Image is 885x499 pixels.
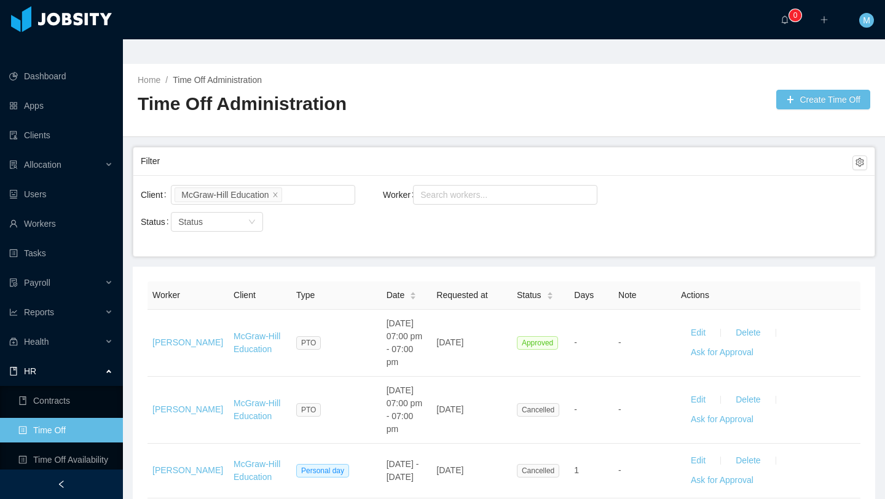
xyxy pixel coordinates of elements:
a: [PERSON_NAME] [152,404,223,414]
i: icon: caret-up [410,290,417,294]
span: HR [24,366,36,376]
span: Note [618,290,637,300]
li: McGraw-Hill Education [175,187,281,202]
i: icon: close [272,191,278,198]
div: Sort [409,290,417,299]
span: Status [178,217,203,227]
span: Health [24,337,49,347]
span: [DATE] [436,404,463,414]
span: Status [517,289,541,302]
button: Ask for Approval [681,343,763,363]
span: [DATE] [436,465,463,475]
span: [DATE] - [DATE] [387,459,419,482]
a: Time Off Administration [173,75,262,85]
span: Approved [517,336,558,350]
span: / [165,75,168,85]
span: Allocation [24,160,61,170]
span: Personal day [296,464,349,477]
a: icon: profileTime Off [18,418,113,442]
span: PTO [296,403,321,417]
span: Cancelled [517,403,559,417]
span: 1 [574,465,579,475]
a: [PERSON_NAME] [152,465,223,475]
span: Type [296,290,315,300]
i: icon: file-protect [9,278,18,287]
span: [DATE] 07:00 pm - 07:00 pm [387,385,422,434]
span: - [618,465,621,475]
a: icon: appstoreApps [9,93,113,118]
button: Delete [726,390,770,410]
i: icon: down [248,218,256,227]
a: McGraw-Hill Education [234,459,280,482]
i: icon: left [57,480,66,489]
span: - [618,404,621,414]
button: icon: plusCreate Time Off [776,90,870,109]
a: icon: userWorkers [9,211,113,236]
a: McGraw-Hill Education [234,398,280,421]
a: Home [138,75,160,85]
span: Date [387,289,405,302]
a: icon: profileTasks [9,241,113,265]
div: Search workers... [420,189,579,201]
i: icon: caret-up [546,290,553,294]
i: icon: line-chart [9,308,18,316]
span: Payroll [24,278,50,288]
a: [PERSON_NAME] [152,337,223,347]
button: Edit [681,451,715,471]
button: Ask for Approval [681,471,763,490]
button: Edit [681,390,715,410]
i: icon: caret-down [410,295,417,299]
span: PTO [296,336,321,350]
h2: Time Off Administration [138,92,504,117]
span: - [574,337,577,347]
span: Requested at [436,290,487,300]
button: icon: setting [852,155,867,170]
a: icon: auditClients [9,123,113,147]
label: Worker [383,190,419,200]
input: Worker [417,187,423,202]
button: Delete [726,323,770,343]
button: Delete [726,451,770,471]
span: Client [234,290,256,300]
span: - [618,337,621,347]
i: icon: caret-down [546,295,553,299]
span: - [574,404,577,414]
div: McGraw-Hill Education [181,188,269,202]
div: Sort [546,290,554,299]
button: Edit [681,323,715,343]
span: M [863,13,870,28]
span: Worker [152,290,180,300]
label: Client [141,190,171,200]
a: McGraw-Hill Education [234,331,280,354]
span: Days [574,290,594,300]
a: icon: profileTime Off Availability [18,447,113,472]
span: Reports [24,307,54,317]
button: Ask for Approval [681,410,763,430]
i: icon: medicine-box [9,337,18,346]
i: icon: book [9,367,18,375]
div: Filter [141,150,852,173]
a: icon: robotUsers [9,182,113,206]
label: Status [141,217,174,227]
span: [DATE] 07:00 pm - 07:00 pm [387,318,422,367]
span: Cancelled [517,464,559,477]
a: icon: pie-chartDashboard [9,64,113,88]
a: icon: bookContracts [18,388,113,413]
span: Actions [681,290,709,300]
input: Client [285,187,291,202]
i: icon: solution [9,160,18,169]
span: [DATE] [436,337,463,347]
